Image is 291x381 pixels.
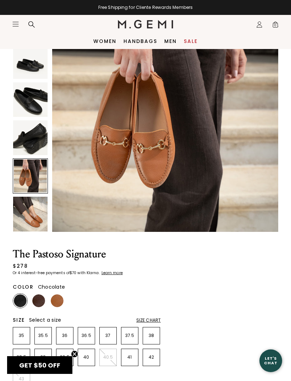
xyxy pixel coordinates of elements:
p: 35.5 [35,333,51,338]
h2: Size [13,317,25,323]
a: Women [93,38,116,44]
img: M.Gemi [118,20,174,28]
div: $278 [13,262,28,270]
a: Handbags [123,38,157,44]
span: GET $50 OFF [19,361,60,370]
h1: The Pastoso Signature [13,249,161,260]
h2: Color [13,284,34,290]
klarna-placement-style-cta: Learn more [101,270,123,276]
p: 42 [143,354,160,360]
button: Close teaser [71,350,78,358]
button: Open site menu [12,21,19,28]
div: Let's Chat [259,356,282,365]
p: 38 [143,333,160,338]
img: Black [14,294,27,307]
span: 0 [272,22,279,29]
p: 40 [78,354,95,360]
div: GET $50 OFFClose teaser [7,356,72,374]
span: Select a size [29,316,61,323]
p: 39.5 [56,354,73,360]
p: 36.5 [78,333,95,338]
img: The Pastoso Signature [52,6,278,232]
klarna-placement-style-body: Or 4 interest-free payments of [13,270,70,276]
p: 41 [121,354,138,360]
div: Size Chart [136,317,161,323]
p: 39 [35,354,51,360]
img: The Pastoso Signature [13,44,48,78]
img: The Pastoso Signature [13,82,48,117]
img: The Pastoso Signature [13,197,48,231]
img: Tan [51,294,64,307]
p: 37 [100,333,116,338]
klarna-placement-style-amount: $70 [70,270,76,276]
p: 36 [56,333,73,338]
a: Sale [184,38,198,44]
p: 40.5 [100,354,116,360]
img: The Pastoso Signature [13,120,48,155]
klarna-placement-style-body: with Klarna [77,270,100,276]
p: 37.5 [121,333,138,338]
p: 35 [13,333,30,338]
p: 38.5 [13,354,30,360]
img: Chocolate [32,294,45,307]
span: Chocolate [38,283,65,290]
a: Men [164,38,177,44]
a: Learn more [101,271,123,275]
